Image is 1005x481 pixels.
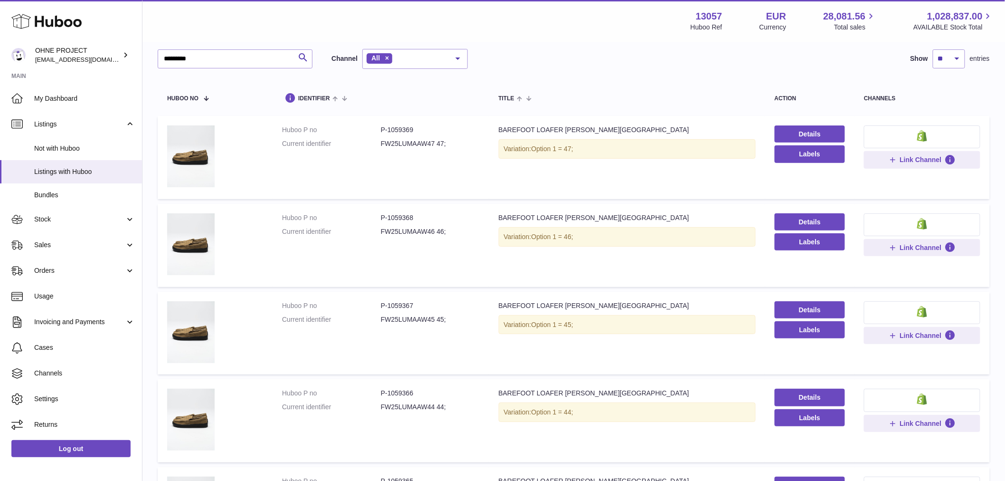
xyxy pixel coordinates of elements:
span: Channels [34,369,135,378]
span: Usage [34,292,135,301]
span: Invoicing and Payments [34,317,125,327]
img: shopify-small.png [917,306,927,317]
span: identifier [298,96,330,102]
dt: Current identifier [282,315,381,324]
img: BAREFOOT LOAFER LUMA AMBERWOOD [167,301,215,363]
strong: EUR [766,10,786,23]
a: Details [775,301,845,318]
dt: Current identifier [282,139,381,148]
span: Bundles [34,191,135,200]
div: Variation: [499,403,756,422]
button: Link Channel [864,151,980,168]
label: Channel [332,54,358,63]
div: Variation: [499,315,756,335]
span: Link Channel [900,419,942,428]
dd: P-1059366 [381,389,480,398]
span: My Dashboard [34,94,135,103]
img: BAREFOOT LOAFER LUMA AMBERWOOD [167,389,215,451]
div: BAREFOOT LOAFER [PERSON_NAME][GEOGRAPHIC_DATA] [499,213,756,222]
img: shopify-small.png [917,130,927,142]
dt: Huboo P no [282,213,381,222]
img: BAREFOOT LOAFER LUMA AMBERWOOD [167,125,215,187]
strong: 13057 [696,10,722,23]
span: 1,028,837.00 [927,10,983,23]
div: Variation: [499,139,756,159]
button: Labels [775,321,845,338]
img: BAREFOOT LOAFER LUMA AMBERWOOD [167,213,215,275]
dd: P-1059367 [381,301,480,310]
span: 28,081.56 [823,10,865,23]
span: title [499,96,514,102]
dd: FW25LUMAAW46 46; [381,227,480,236]
div: OHNE PROJECT [35,46,121,64]
button: Labels [775,233,845,250]
div: Variation: [499,227,756,247]
a: 1,028,837.00 AVAILABLE Stock Total [913,10,994,32]
span: Option 1 = 46; [531,233,573,240]
a: Details [775,213,845,231]
span: Cases [34,343,135,352]
button: Link Channel [864,239,980,256]
div: BAREFOOT LOAFER [PERSON_NAME][GEOGRAPHIC_DATA] [499,389,756,398]
span: Link Channel [900,331,942,340]
img: shopify-small.png [917,218,927,230]
div: Currency [759,23,787,32]
dt: Huboo P no [282,389,381,398]
div: action [775,96,845,102]
img: shopify-small.png [917,394,927,405]
div: BAREFOOT LOAFER [PERSON_NAME][GEOGRAPHIC_DATA] [499,301,756,310]
dd: P-1059368 [381,213,480,222]
dd: FW25LUMAAW47 47; [381,139,480,148]
button: Link Channel [864,327,980,344]
span: Option 1 = 47; [531,145,573,153]
dd: FW25LUMAAW45 45; [381,315,480,324]
span: [EMAIL_ADDRESS][DOMAIN_NAME] [35,56,140,63]
span: Sales [34,240,125,250]
span: All [371,54,380,62]
span: Stock [34,215,125,224]
span: entries [970,54,990,63]
span: Option 1 = 45; [531,321,573,328]
dt: Current identifier [282,403,381,412]
span: Listings [34,120,125,129]
a: Details [775,125,845,143]
img: internalAdmin-13057@internal.huboo.com [11,48,26,62]
div: BAREFOOT LOAFER [PERSON_NAME][GEOGRAPHIC_DATA] [499,125,756,135]
span: Huboo no [167,96,199,102]
dt: Huboo P no [282,301,381,310]
span: Listings with Huboo [34,167,135,176]
span: Link Channel [900,155,942,164]
dd: P-1059369 [381,125,480,135]
button: Labels [775,145,845,163]
span: Option 1 = 44; [531,408,573,416]
a: 28,081.56 Total sales [823,10,876,32]
dd: FW25LUMAAW44 44; [381,403,480,412]
button: Labels [775,409,845,426]
span: Total sales [834,23,876,32]
span: Returns [34,420,135,429]
span: Not with Huboo [34,144,135,153]
a: Details [775,389,845,406]
a: Log out [11,440,131,457]
dt: Huboo P no [282,125,381,135]
span: Orders [34,266,125,275]
label: Show [910,54,928,63]
span: Settings [34,394,135,404]
button: Link Channel [864,415,980,432]
span: Link Channel [900,243,942,252]
span: AVAILABLE Stock Total [913,23,994,32]
dt: Current identifier [282,227,381,236]
div: Huboo Ref [691,23,722,32]
div: channels [864,96,980,102]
